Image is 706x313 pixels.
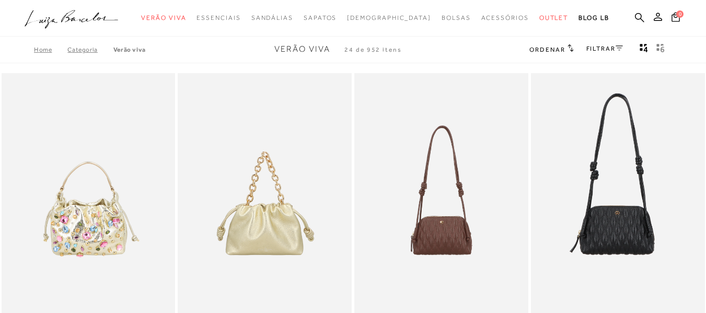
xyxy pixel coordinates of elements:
span: 24 de 952 itens [344,46,402,53]
a: noSubCategoriesText [347,8,431,28]
a: categoryNavScreenReaderText [141,8,186,28]
span: Sandálias [251,14,293,21]
span: Outlet [539,14,569,21]
a: categoryNavScreenReaderText [442,8,471,28]
a: categoryNavScreenReaderText [196,8,240,28]
a: categoryNavScreenReaderText [481,8,529,28]
span: Essenciais [196,14,240,21]
span: Acessórios [481,14,529,21]
a: Verão Viva [113,46,146,53]
span: Verão Viva [141,14,186,21]
span: Bolsas [442,14,471,21]
span: Ordenar [529,46,565,53]
a: BLOG LB [578,8,609,28]
a: Categoria [67,46,113,53]
a: categoryNavScreenReaderText [539,8,569,28]
a: FILTRAR [586,45,623,52]
button: gridText6Desc [653,43,668,56]
span: [DEMOGRAPHIC_DATA] [347,14,431,21]
span: 0 [676,10,684,18]
span: Sapatos [304,14,337,21]
a: categoryNavScreenReaderText [304,8,337,28]
a: Home [34,46,67,53]
button: 0 [668,11,683,26]
span: Verão Viva [274,44,330,54]
button: Mostrar 4 produtos por linha [636,43,651,56]
span: BLOG LB [578,14,609,21]
a: categoryNavScreenReaderText [251,8,293,28]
